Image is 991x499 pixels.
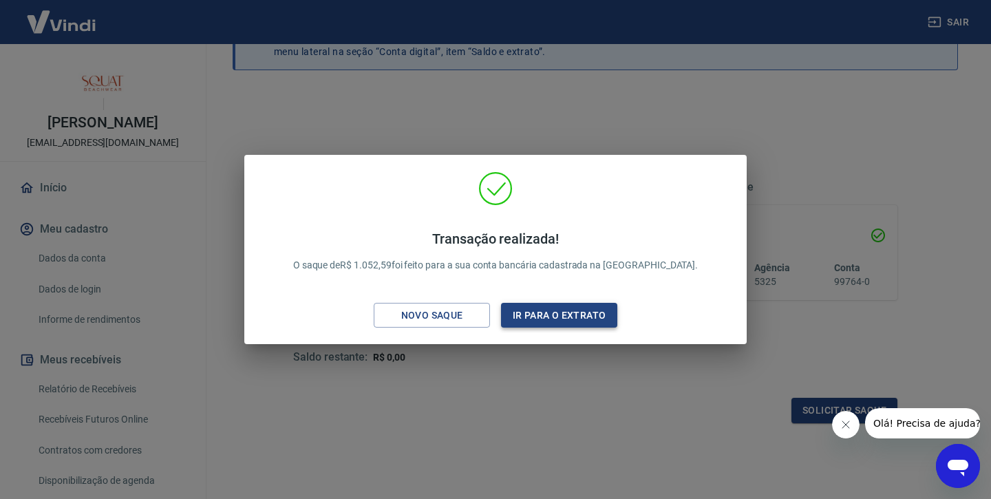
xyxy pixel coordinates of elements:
[865,408,980,438] iframe: Mensagem da empresa
[8,10,116,21] span: Olá! Precisa de ajuda?
[832,411,860,438] iframe: Fechar mensagem
[293,231,699,273] p: O saque de R$ 1.052,59 foi feito para a sua conta bancária cadastrada na [GEOGRAPHIC_DATA].
[293,231,699,247] h4: Transação realizada!
[385,307,480,324] div: Novo saque
[936,444,980,488] iframe: Botão para abrir a janela de mensagens
[374,303,490,328] button: Novo saque
[501,303,617,328] button: Ir para o extrato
